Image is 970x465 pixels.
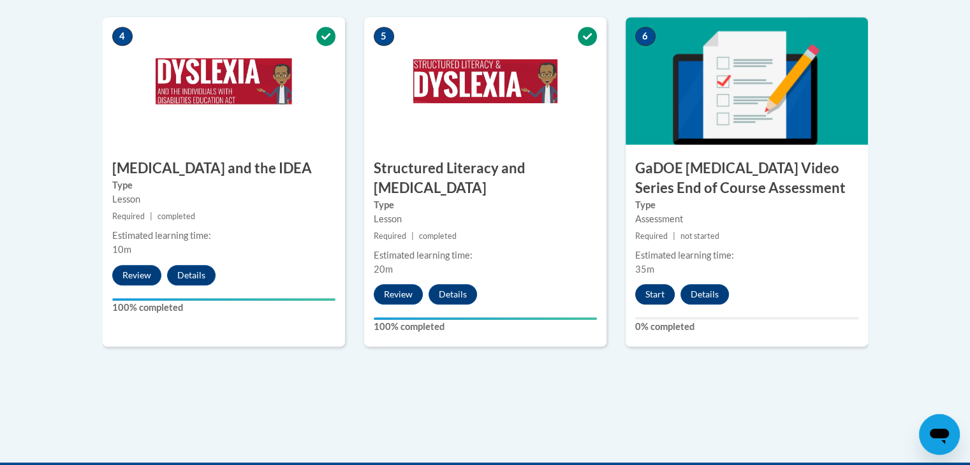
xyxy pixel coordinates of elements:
div: Your progress [112,298,335,301]
label: Type [635,198,858,212]
label: 0% completed [635,320,858,334]
button: Details [680,284,729,304]
img: Course Image [103,17,345,145]
span: 20m [374,264,393,275]
button: Review [112,265,161,285]
img: Course Image [364,17,606,145]
h3: [MEDICAL_DATA] and the IDEA [103,159,345,178]
span: | [150,211,152,221]
span: 5 [374,27,394,46]
label: Type [112,178,335,192]
span: 4 [112,27,133,46]
div: Lesson [374,212,597,226]
label: 100% completed [374,320,597,334]
span: not started [680,231,719,241]
button: Details [429,284,477,304]
div: Assessment [635,212,858,226]
label: Type [374,198,597,212]
span: Required [112,211,145,221]
span: 35m [635,264,654,275]
span: Required [374,231,406,241]
h3: GaDOE [MEDICAL_DATA] Video Series End of Course Assessment [626,159,868,198]
div: Estimated learning time: [635,248,858,262]
span: | [411,231,414,241]
button: Start [635,284,675,304]
iframe: Button to launch messaging window [919,414,960,455]
button: Review [374,284,423,304]
span: 10m [112,244,131,255]
div: Estimated learning time: [112,229,335,243]
img: Course Image [626,17,868,145]
span: | [673,231,675,241]
span: completed [158,211,195,221]
div: Lesson [112,192,335,206]
div: Your progress [374,317,597,320]
span: Required [635,231,668,241]
button: Details [167,265,216,285]
div: Estimated learning time: [374,248,597,262]
span: completed [419,231,457,241]
label: 100% completed [112,301,335,315]
h3: Structured Literacy and [MEDICAL_DATA] [364,159,606,198]
span: 6 [635,27,656,46]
